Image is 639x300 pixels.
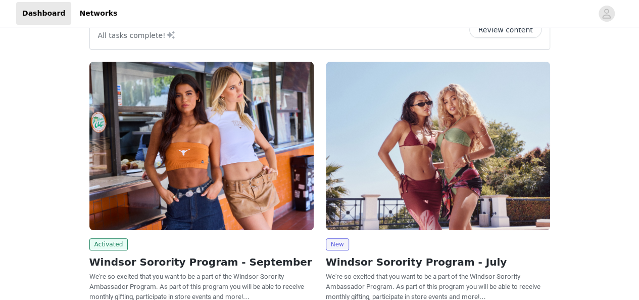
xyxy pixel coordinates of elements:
[73,2,123,25] a: Networks
[469,22,541,38] button: Review content
[326,62,550,230] img: Windsor
[89,62,314,230] img: Windsor
[98,29,176,41] p: All tasks complete!
[326,254,550,270] h2: Windsor Sorority Program - July
[89,254,314,270] h2: Windsor Sorority Program - September
[89,238,128,250] span: Activated
[326,238,349,250] span: New
[16,2,71,25] a: Dashboard
[602,6,611,22] div: avatar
